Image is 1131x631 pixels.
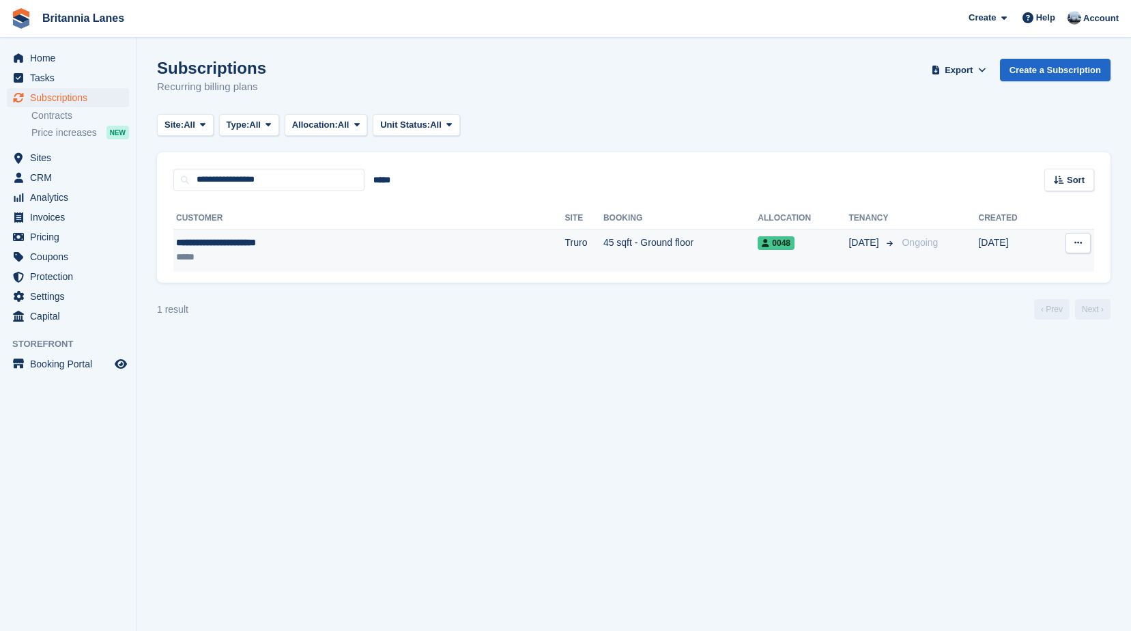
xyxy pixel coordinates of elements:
a: menu [7,68,129,87]
span: Subscriptions [30,88,112,107]
span: Protection [30,267,112,286]
a: menu [7,188,129,207]
span: Allocation: [292,118,338,132]
span: Account [1083,12,1119,25]
span: Pricing [30,227,112,247]
nav: Page [1031,299,1113,320]
span: Analytics [30,188,112,207]
span: Storefront [12,337,136,351]
a: menu [7,287,129,306]
span: Ongoing [902,237,938,248]
th: Allocation [758,208,848,229]
span: Help [1036,11,1055,25]
a: menu [7,148,129,167]
a: Contracts [31,109,129,122]
a: menu [7,247,129,266]
span: Site: [164,118,184,132]
a: menu [7,227,129,247]
a: Create a Subscription [1000,59,1111,81]
a: Next [1075,299,1111,320]
th: Booking [603,208,758,229]
span: Unit Status: [380,118,430,132]
td: Truro [565,229,603,272]
a: menu [7,88,129,107]
td: [DATE] [978,229,1045,272]
th: Tenancy [848,208,896,229]
h1: Subscriptions [157,59,266,77]
a: menu [7,307,129,326]
button: Export [929,59,989,81]
span: Type: [227,118,250,132]
span: CRM [30,168,112,187]
a: Preview store [113,356,129,372]
span: All [430,118,442,132]
button: Type: All [219,114,279,137]
img: stora-icon-8386f47178a22dfd0bd8f6a31ec36ba5ce8667c1dd55bd0f319d3a0aa187defe.svg [11,8,31,29]
a: menu [7,48,129,68]
span: Tasks [30,68,112,87]
a: menu [7,267,129,286]
button: Site: All [157,114,214,137]
p: Recurring billing plans [157,79,266,95]
img: John Millership [1068,11,1081,25]
span: Create [969,11,996,25]
span: All [338,118,349,132]
span: [DATE] [848,236,881,250]
a: Price increases NEW [31,125,129,140]
span: Invoices [30,208,112,227]
a: Previous [1034,299,1070,320]
button: Allocation: All [285,114,368,137]
span: 0048 [758,236,794,250]
th: Created [978,208,1045,229]
span: All [184,118,195,132]
span: All [249,118,261,132]
span: Export [945,64,973,77]
th: Site [565,208,603,229]
span: Home [30,48,112,68]
span: Coupons [30,247,112,266]
td: 45 sqft - Ground floor [603,229,758,272]
a: Britannia Lanes [37,7,130,29]
span: Booking Portal [30,354,112,374]
th: Customer [173,208,565,229]
span: Price increases [31,126,97,139]
span: Sort [1067,173,1085,187]
span: Sites [30,148,112,167]
div: 1 result [157,303,188,317]
div: NEW [106,126,129,139]
span: Settings [30,287,112,306]
a: menu [7,354,129,374]
a: menu [7,168,129,187]
button: Unit Status: All [373,114,459,137]
span: Capital [30,307,112,326]
a: menu [7,208,129,227]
